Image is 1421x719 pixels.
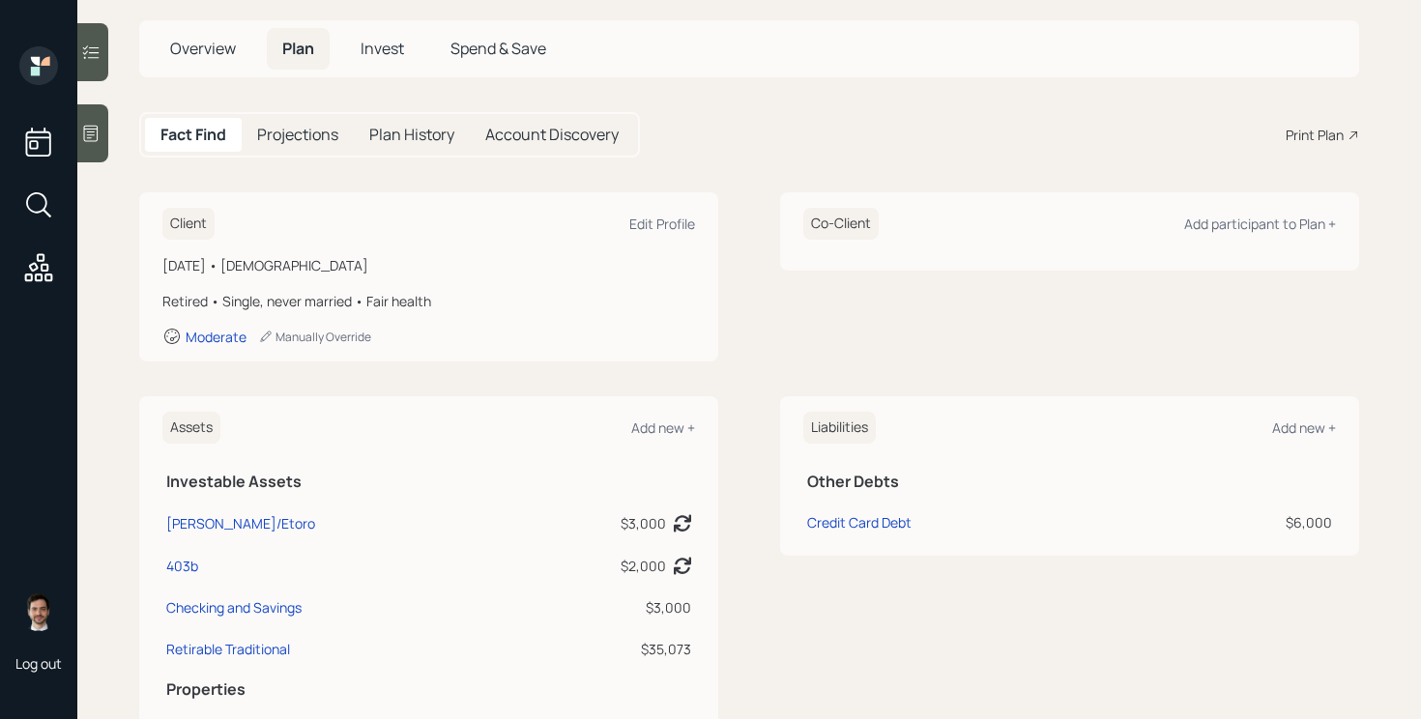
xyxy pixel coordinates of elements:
div: Retired • Single, never married • Fair health [162,291,695,311]
h5: Plan History [369,126,454,144]
div: Credit Card Debt [807,512,912,532]
div: 403b [166,556,198,576]
div: Add new + [631,418,695,437]
span: Spend & Save [450,38,546,59]
div: Manually Override [258,329,371,345]
div: $3,000 [621,513,666,533]
h6: Co-Client [803,208,879,240]
h5: Investable Assets [166,473,691,491]
h5: Fact Find [160,126,226,144]
div: Log out [15,654,62,673]
div: $2,000 [621,556,666,576]
div: Edit Profile [629,215,695,233]
div: [PERSON_NAME]/Etoro [166,513,315,533]
div: Add participant to Plan + [1184,215,1336,233]
h5: Other Debts [807,473,1332,491]
div: $3,000 [521,597,691,618]
h5: Properties [166,680,691,699]
div: Print Plan [1286,125,1344,145]
div: Add new + [1272,418,1336,437]
span: Plan [282,38,314,59]
div: Retirable Traditional [166,639,290,659]
div: Checking and Savings [166,597,302,618]
h5: Account Discovery [485,126,619,144]
img: jonah-coleman-headshot.png [19,592,58,631]
div: $6,000 [1167,512,1332,532]
h6: Assets [162,412,220,444]
div: [DATE] • [DEMOGRAPHIC_DATA] [162,255,695,275]
div: $35,073 [521,639,691,659]
h6: Liabilities [803,412,876,444]
span: Overview [170,38,236,59]
span: Invest [361,38,404,59]
div: Moderate [186,328,246,346]
h5: Projections [257,126,338,144]
h6: Client [162,208,215,240]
